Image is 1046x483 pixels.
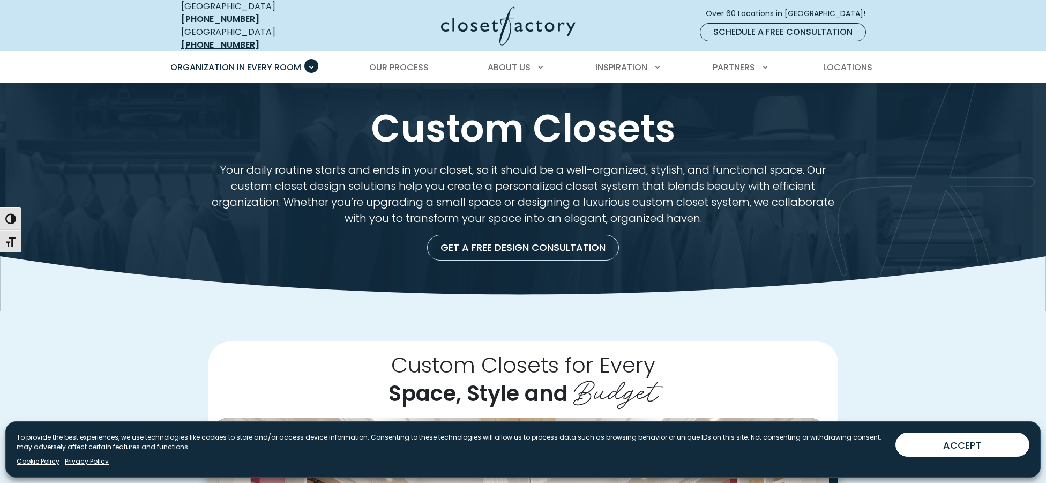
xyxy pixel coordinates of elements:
[441,6,576,46] img: Closet Factory Logo
[823,61,872,73] span: Locations
[163,53,883,83] nav: Primary Menu
[388,378,568,408] span: Space, Style and
[208,162,838,226] p: Your daily routine starts and ends in your closet, so it should be a well-organized, stylish, and...
[369,61,429,73] span: Our Process
[391,350,655,380] span: Custom Closets for Every
[488,61,531,73] span: About Us
[170,61,301,73] span: Organization in Every Room
[427,235,619,261] a: Get a Free Design Consultation
[65,457,109,466] a: Privacy Policy
[17,457,59,466] a: Cookie Policy
[181,39,259,51] a: [PHONE_NUMBER]
[706,8,874,19] span: Over 60 Locations in [GEOGRAPHIC_DATA]!
[17,433,887,452] p: To provide the best experiences, we use technologies like cookies to store and/or access device i...
[181,26,337,51] div: [GEOGRAPHIC_DATA]
[713,61,755,73] span: Partners
[179,108,867,149] h1: Custom Closets
[700,23,866,41] a: Schedule a Free Consultation
[181,13,259,25] a: [PHONE_NUMBER]
[895,433,1029,457] button: ACCEPT
[573,367,658,410] span: Budget
[705,4,875,23] a: Over 60 Locations in [GEOGRAPHIC_DATA]!
[595,61,647,73] span: Inspiration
